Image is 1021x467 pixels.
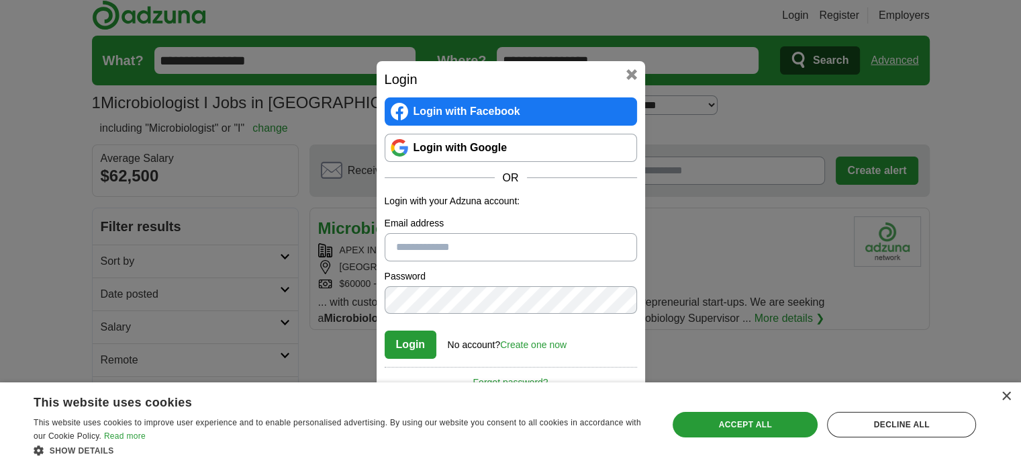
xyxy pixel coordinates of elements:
[385,269,637,284] label: Password
[34,418,641,441] span: This website uses cookies to improve user experience and to enable personalised advertising. By u...
[673,412,818,437] div: Accept all
[448,330,567,352] div: No account?
[385,97,637,126] a: Login with Facebook
[827,412,976,437] div: Decline all
[385,367,637,390] a: Forgot password?
[385,69,637,89] h2: Login
[385,194,637,208] p: Login with your Adzuna account:
[1001,392,1011,402] div: Close
[104,431,146,441] a: Read more, opens a new window
[34,443,649,457] div: Show details
[34,390,616,411] div: This website uses cookies
[385,134,637,162] a: Login with Google
[50,446,114,456] span: Show details
[385,331,437,359] button: Login
[500,339,567,350] a: Create one now
[495,170,527,186] span: OR
[385,216,637,230] label: Email address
